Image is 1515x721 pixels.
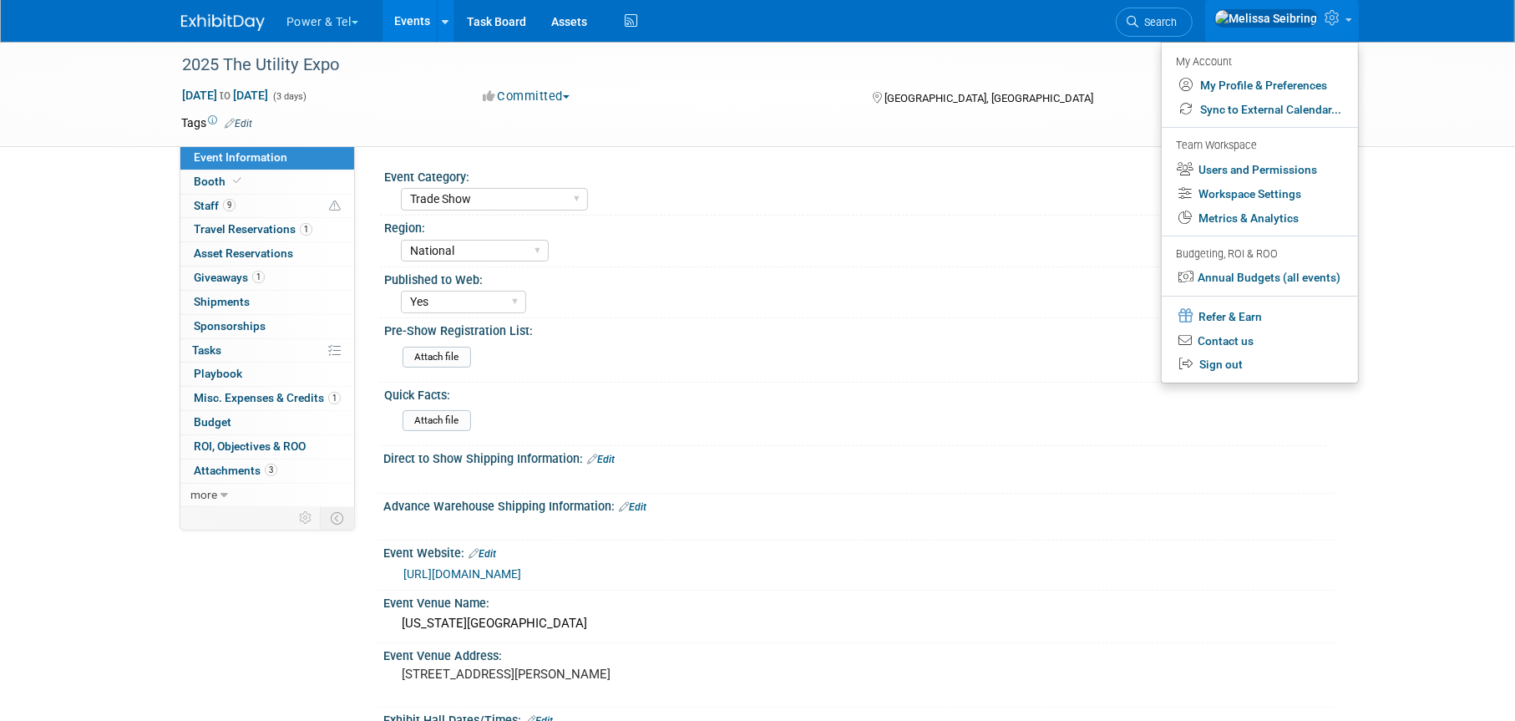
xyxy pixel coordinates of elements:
div: Pre-Show Registration List: [384,318,1326,339]
a: Refer & Earn [1162,303,1358,329]
span: Tasks [192,343,221,357]
span: 9 [223,199,236,211]
a: ROI, Objectives & ROO [180,435,354,459]
span: Booth [194,175,245,188]
a: Booth [180,170,354,194]
span: Shipments [194,295,250,308]
span: Misc. Expenses & Credits [194,391,341,404]
a: Sync to External Calendar... [1162,98,1358,122]
span: Potential Scheduling Conflict -- at least one attendee is tagged in another overlapping event. [329,199,341,214]
div: [US_STATE][GEOGRAPHIC_DATA] [396,611,1321,637]
a: Metrics & Analytics [1162,206,1358,231]
span: ROI, Objectives & ROO [194,439,306,453]
span: Staff [194,199,236,212]
div: Team Workspace [1176,137,1341,155]
a: Edit [587,454,615,465]
img: ExhibitDay [181,14,265,31]
div: Event Venue Name: [383,591,1334,612]
span: Attachments [194,464,277,477]
a: My Profile & Preferences [1162,74,1358,98]
a: Budget [180,411,354,434]
a: [URL][DOMAIN_NAME] [403,567,521,581]
a: Sponsorships [180,315,354,338]
span: [DATE] [DATE] [181,88,269,103]
div: Quick Facts: [384,383,1326,404]
a: Annual Budgets (all events) [1162,266,1358,290]
div: Direct to Show Shipping Information: [383,446,1334,468]
span: (3 days) [271,91,307,102]
td: Personalize Event Tab Strip [291,507,321,529]
a: more [180,484,354,507]
a: Staff9 [180,195,354,218]
a: Edit [469,548,496,560]
span: Asset Reservations [194,246,293,260]
pre: [STREET_ADDRESS][PERSON_NAME] [402,667,761,682]
a: Users and Permissions [1162,158,1358,182]
img: Melissa Seibring [1214,9,1318,28]
span: Search [1138,16,1177,28]
span: [GEOGRAPHIC_DATA], [GEOGRAPHIC_DATA] [884,92,1093,104]
span: Event Information [194,150,287,164]
a: Event Information [180,146,354,170]
div: My Account [1176,51,1341,71]
span: Travel Reservations [194,222,312,236]
div: Event Category: [384,165,1326,185]
i: Booth reservation complete [233,176,241,185]
div: Published to Web: [384,267,1326,288]
td: Toggle Event Tabs [321,507,355,529]
a: Edit [225,118,252,129]
span: Sponsorships [194,319,266,333]
span: to [217,89,233,102]
a: Contact us [1162,329,1358,353]
div: Event Website: [383,541,1334,562]
td: Tags [181,114,252,131]
span: Giveaways [194,271,265,284]
span: 1 [252,271,265,283]
span: Playbook [194,367,242,380]
a: Tasks [180,339,354,363]
span: 1 [328,392,341,404]
a: Giveaways1 [180,267,354,290]
div: Event Venue Address: [383,643,1334,664]
span: more [190,488,217,501]
a: Attachments3 [180,460,354,483]
span: 3 [265,464,277,476]
a: Workspace Settings [1162,182,1358,206]
span: Budget [194,415,231,429]
a: Misc. Expenses & Credits1 [180,387,354,410]
a: Sign out [1162,353,1358,377]
button: Committed [477,88,576,105]
a: Asset Reservations [180,242,354,266]
div: Advance Warehouse Shipping Information: [383,494,1334,515]
a: Search [1116,8,1193,37]
div: Budgeting, ROI & ROO [1176,246,1341,263]
a: Shipments [180,291,354,314]
a: Edit [619,501,646,513]
span: 1 [300,223,312,236]
a: Playbook [180,363,354,386]
div: 2025 The Utility Expo [176,50,1239,80]
a: Travel Reservations1 [180,218,354,241]
div: Region: [384,216,1326,236]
